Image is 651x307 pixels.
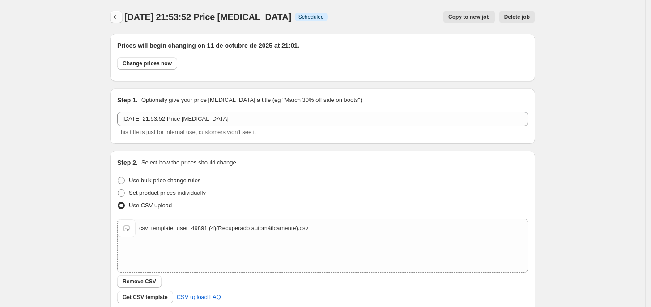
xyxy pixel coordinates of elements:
[129,177,200,184] span: Use bulk price change rules
[298,13,324,21] span: Scheduled
[117,57,177,70] button: Change prices now
[448,13,490,21] span: Copy to new job
[117,112,528,126] input: 30% off holiday sale
[499,11,535,23] button: Delete job
[123,278,156,285] span: Remove CSV
[124,12,291,22] span: [DATE] 21:53:52 Price [MEDICAL_DATA]
[117,291,173,303] button: Get CSV template
[123,60,172,67] span: Change prices now
[139,224,308,233] div: csv_template_user_49891 (4)(Recuperado automáticamente).csv
[117,158,138,167] h2: Step 2.
[117,275,162,288] button: Remove CSV
[123,294,168,301] span: Get CSV template
[443,11,495,23] button: Copy to new job
[117,129,256,135] span: This title is just for internal use, customers won't see it
[171,290,226,304] a: CSV upload FAQ
[141,158,236,167] p: Select how the prices should change
[504,13,530,21] span: Delete job
[117,41,528,50] h2: Prices will begin changing on 11 de octubre de 2025 at 21:01.
[177,293,221,302] span: CSV upload FAQ
[117,96,138,105] h2: Step 1.
[141,96,362,105] p: Optionally give your price [MEDICAL_DATA] a title (eg "March 30% off sale on boots")
[110,11,123,23] button: Price change jobs
[129,202,172,209] span: Use CSV upload
[129,189,206,196] span: Set product prices individually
